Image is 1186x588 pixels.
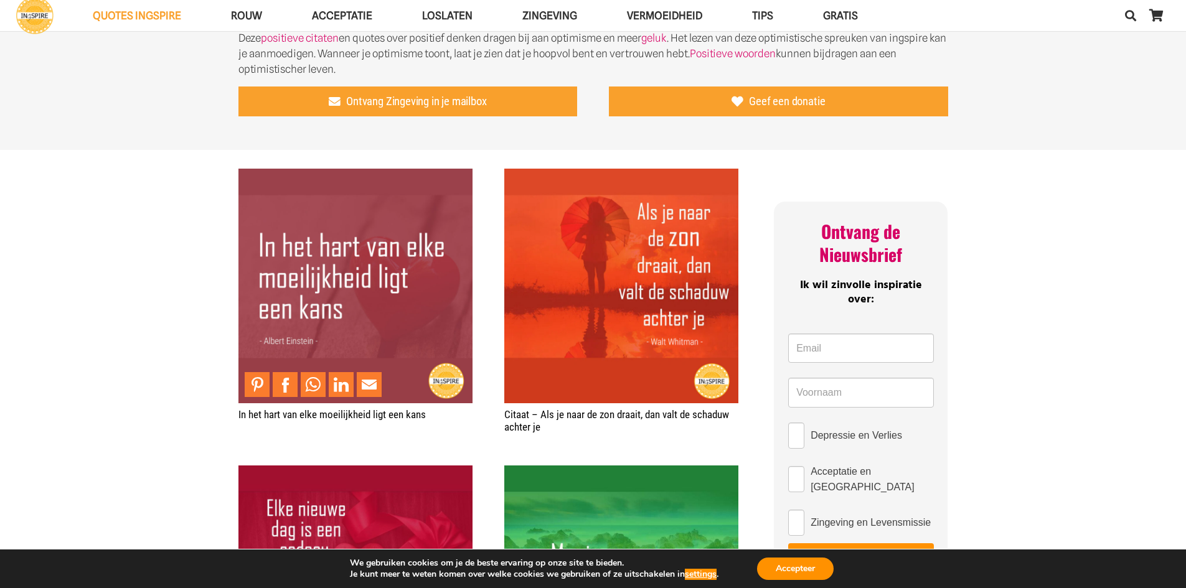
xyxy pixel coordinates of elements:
[811,464,933,495] span: Acceptatie en [GEOGRAPHIC_DATA]
[819,218,902,266] span: Ontvang de Nieuwsbrief
[685,569,717,580] button: settings
[522,9,577,22] span: Zingeving
[273,372,298,397] a: Share to Facebook
[811,515,931,530] span: Zingeving en Levensmissie
[788,510,804,536] input: Zingeving en Levensmissie
[752,9,773,22] span: TIPS
[757,558,834,580] button: Accepteer
[800,276,922,309] span: Ik wil zinvolle inspiratie over:
[231,9,262,22] span: ROUW
[627,9,702,22] span: VERMOEIDHEID
[301,372,329,397] li: WhatsApp
[357,372,382,397] a: Mail to Email This
[238,408,426,421] a: In het hart van elke moeilijkheid ligt een kans
[641,32,667,44] a: geluk
[238,169,473,403] a: In het hart van elke moeilijkheid ligt een kans
[504,408,729,433] a: Citaat – Als je naar de zon draait, dan valt de schaduw achter je
[312,9,372,22] span: Acceptatie
[504,169,738,403] img: Positieve spreuk: Als je naar de zon draait, dan valt de schaduw achter je
[749,95,825,109] span: Geef een donatie
[609,86,948,116] a: Geef een donatie
[350,558,718,569] p: We gebruiken cookies om je de beste ervaring op onze site te bieden.
[788,422,804,449] input: Depressie en Verlies
[823,9,858,22] span: GRATIS
[422,9,473,22] span: Loslaten
[788,378,933,408] input: Voornaam
[329,372,354,397] a: Share to LinkedIn
[504,169,738,403] a: Citaat – Als je naar de zon draait, dan valt de schaduw achter je
[346,95,486,109] span: Ontvang Zingeving in je mailbox
[273,372,301,397] li: Facebook
[301,372,326,397] a: Share to WhatsApp
[238,30,948,77] p: Deze en quotes over positief denken dragen bij aan optimisme en meer . Het lezen van deze optimis...
[245,372,270,397] a: Pin to Pinterest
[350,569,718,580] p: Je kunt meer te weten komen over welke cookies we gebruiken of ze uitschakelen in .
[245,372,273,397] li: Pinterest
[788,466,804,492] input: Acceptatie en [GEOGRAPHIC_DATA]
[690,47,776,60] a: Positieve woorden
[788,543,933,569] button: Schrijf me gratis in
[811,427,902,443] span: Depressie en Verlies
[93,9,181,22] span: QUOTES INGSPIRE
[238,86,578,116] a: Ontvang Zingeving in je mailbox
[788,334,933,363] input: Email
[261,32,339,44] a: positieve citaten
[329,372,357,397] li: LinkedIn
[357,372,385,397] li: Email This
